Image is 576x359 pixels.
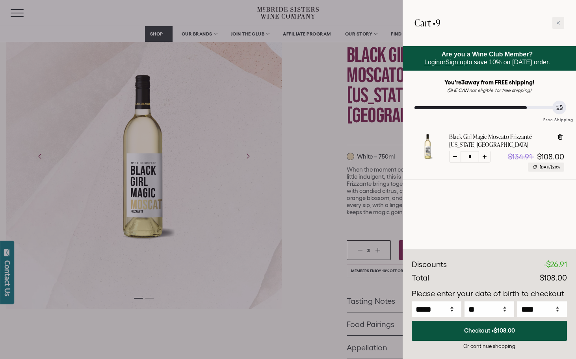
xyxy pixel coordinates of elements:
a: Sign up [446,59,467,65]
span: or to save 10% on [DATE] order. [424,51,550,65]
em: (SHE CAN not eligible for free shipping) [447,88,531,93]
button: Checkout •$108.00 [412,321,567,341]
h2: Cart • [414,12,440,34]
span: 3 [461,79,465,86]
strong: Are you a Wine Club Member? [442,51,533,58]
span: $108.00 [537,152,564,161]
span: $108.00 [540,273,567,282]
div: Or continue shopping [412,342,567,350]
a: Black Girl Magic Moscato Frizzanté California NV [414,153,441,161]
p: Please enter your date of birth to checkout [412,288,567,300]
div: Total [412,272,429,284]
span: $134.91 [508,152,532,161]
span: $26.91 [546,260,567,269]
div: Discounts [412,259,447,271]
div: - [544,259,567,271]
span: 9 [436,16,440,29]
a: Black Girl Magic Moscato Frizzanté [US_STATE] [GEOGRAPHIC_DATA] [449,133,550,149]
a: Login [424,59,440,65]
span: $108.00 [494,327,515,334]
strong: You're away from FREE shipping! [444,79,535,86]
div: Free Shipping [541,109,576,123]
span: [DATE] 20% [540,164,560,170]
